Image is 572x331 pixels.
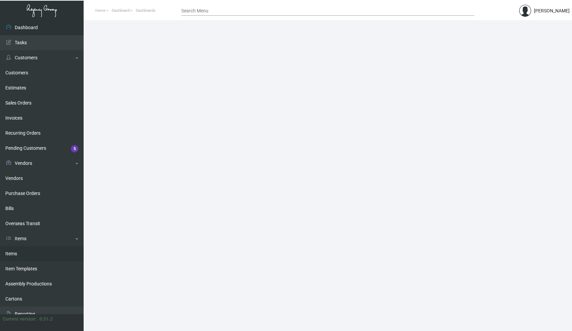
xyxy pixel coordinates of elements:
span: Home [95,8,105,13]
span: Dashboard [112,8,129,13]
div: [PERSON_NAME] [534,7,570,14]
img: admin@bootstrapmaster.com [519,5,531,17]
div: 0.51.2 [39,316,53,323]
span: Dashboards [136,8,156,13]
div: Current version: [3,316,37,323]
